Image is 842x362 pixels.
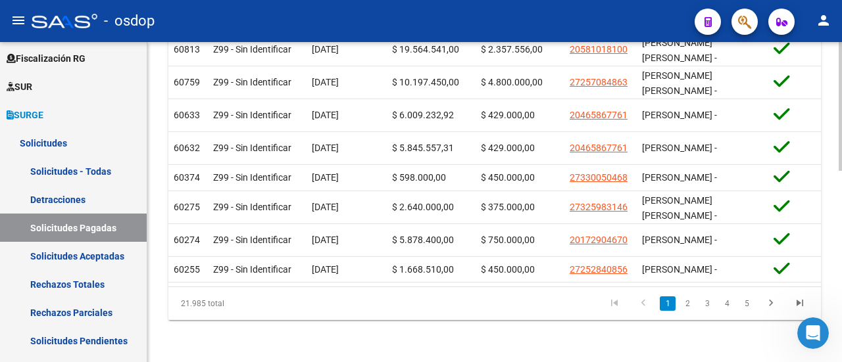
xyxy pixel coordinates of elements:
[392,264,454,275] span: $ 1.668.510,00
[570,235,628,245] span: 20172904670
[642,172,717,183] span: [PERSON_NAME] -
[392,172,446,183] span: $ 598.000,00
[570,202,628,212] span: 27325983146
[392,202,454,212] span: $ 2.640.000,00
[642,264,717,275] span: [PERSON_NAME] -
[680,296,695,311] a: 2
[312,172,339,183] span: [DATE]
[213,77,291,87] span: Z99 - Sin Identificar
[797,317,829,349] iframe: Intercom live chat
[570,77,628,87] span: 27257084863
[7,108,43,122] span: SURGE
[213,264,291,275] span: Z99 - Sin Identificar
[481,235,535,245] span: $ 750.000,00
[174,44,200,55] span: 60813
[631,296,656,311] a: go to previous page
[678,292,697,315] li: page 2
[719,296,735,311] a: 4
[392,235,454,245] span: $ 5.878.400,00
[312,110,339,120] span: [DATE]
[697,292,717,315] li: page 3
[481,264,535,275] span: $ 450.000,00
[758,296,783,311] a: go to next page
[570,264,628,275] span: 27252840856
[602,296,627,311] a: go to first page
[213,202,291,212] span: Z99 - Sin Identificar
[717,292,737,315] li: page 4
[213,235,291,245] span: Z99 - Sin Identificar
[642,110,717,120] span: [PERSON_NAME] -
[481,110,535,120] span: $ 429.000,00
[213,172,291,183] span: Z99 - Sin Identificar
[312,44,339,55] span: [DATE]
[312,235,339,245] span: [DATE]
[174,110,200,120] span: 60633
[642,235,717,245] span: [PERSON_NAME] -
[7,51,86,66] span: Fiscalización RG
[570,143,628,153] span: 20465867761
[737,292,756,315] li: page 5
[787,296,812,311] a: go to last page
[642,70,717,96] span: [PERSON_NAME] [PERSON_NAME] -
[174,235,200,245] span: 60274
[11,12,26,28] mat-icon: menu
[392,110,454,120] span: $ 6.009.232,92
[570,44,628,55] span: 20581018100
[570,172,628,183] span: 27330050468
[7,79,32,94] span: SUR
[312,143,339,153] span: [DATE]
[481,172,535,183] span: $ 450.000,00
[642,195,717,221] span: [PERSON_NAME] [PERSON_NAME] -
[213,143,291,153] span: Z99 - Sin Identificar
[642,143,717,153] span: [PERSON_NAME] -
[213,44,291,55] span: Z99 - Sin Identificar
[312,77,339,87] span: [DATE]
[174,77,200,87] span: 60759
[481,143,535,153] span: $ 429.000,00
[699,296,715,311] a: 3
[168,287,297,320] div: 21.985 total
[570,110,628,120] span: 20465867761
[481,44,543,55] span: $ 2.357.556,00
[174,143,200,153] span: 60632
[481,77,543,87] span: $ 4.800.000,00
[213,110,291,120] span: Z99 - Sin Identificar
[104,7,155,35] span: - osdop
[816,12,831,28] mat-icon: person
[658,292,678,315] li: page 1
[660,296,676,311] a: 1
[174,264,200,275] span: 60255
[481,202,535,212] span: $ 375.000,00
[392,143,454,153] span: $ 5.845.557,31
[174,172,200,183] span: 60374
[739,296,755,311] a: 5
[174,202,200,212] span: 60275
[392,44,459,55] span: $ 19.564.541,00
[392,77,459,87] span: $ 10.197.450,00
[312,264,339,275] span: [DATE]
[312,202,339,212] span: [DATE]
